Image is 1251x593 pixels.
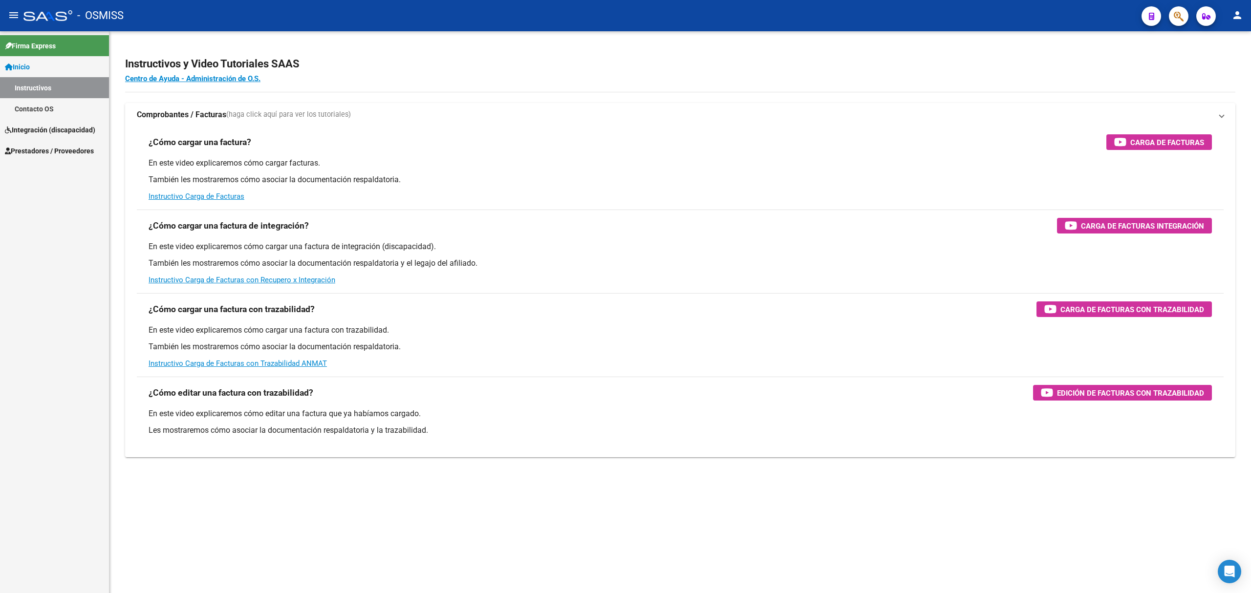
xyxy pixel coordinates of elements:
span: Inicio [5,62,30,72]
p: También les mostraremos cómo asociar la documentación respaldatoria. [149,174,1212,185]
p: En este video explicaremos cómo editar una factura que ya habíamos cargado. [149,408,1212,419]
a: Instructivo Carga de Facturas [149,192,244,201]
h3: ¿Cómo cargar una factura de integración? [149,219,309,233]
button: Carga de Facturas con Trazabilidad [1036,301,1212,317]
h3: ¿Cómo cargar una factura? [149,135,251,149]
button: Carga de Facturas Integración [1057,218,1212,233]
div: Open Intercom Messenger [1218,560,1241,583]
h3: ¿Cómo editar una factura con trazabilidad? [149,386,313,400]
a: Instructivo Carga de Facturas con Recupero x Integración [149,275,335,284]
p: También les mostraremos cómo asociar la documentación respaldatoria. [149,341,1212,352]
span: Carga de Facturas con Trazabilidad [1060,303,1204,316]
mat-icon: person [1231,9,1243,21]
button: Carga de Facturas [1106,134,1212,150]
a: Centro de Ayuda - Administración de O.S. [125,74,260,83]
span: Firma Express [5,41,56,51]
p: También les mostraremos cómo asociar la documentación respaldatoria y el legajo del afiliado. [149,258,1212,269]
p: En este video explicaremos cómo cargar facturas. [149,158,1212,169]
h2: Instructivos y Video Tutoriales SAAS [125,55,1235,73]
a: Instructivo Carga de Facturas con Trazabilidad ANMAT [149,359,327,368]
mat-icon: menu [8,9,20,21]
span: Prestadores / Proveedores [5,146,94,156]
p: En este video explicaremos cómo cargar una factura con trazabilidad. [149,325,1212,336]
h3: ¿Cómo cargar una factura con trazabilidad? [149,302,315,316]
p: Les mostraremos cómo asociar la documentación respaldatoria y la trazabilidad. [149,425,1212,436]
span: (haga click aquí para ver los tutoriales) [226,109,351,120]
span: Carga de Facturas Integración [1081,220,1204,232]
span: - OSMISS [77,5,124,26]
p: En este video explicaremos cómo cargar una factura de integración (discapacidad). [149,241,1212,252]
mat-expansion-panel-header: Comprobantes / Facturas(haga click aquí para ver los tutoriales) [125,103,1235,127]
span: Integración (discapacidad) [5,125,95,135]
span: Carga de Facturas [1130,136,1204,148]
div: Comprobantes / Facturas(haga click aquí para ver los tutoriales) [125,127,1235,457]
span: Edición de Facturas con Trazabilidad [1057,387,1204,399]
button: Edición de Facturas con Trazabilidad [1033,385,1212,401]
strong: Comprobantes / Facturas [137,109,226,120]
